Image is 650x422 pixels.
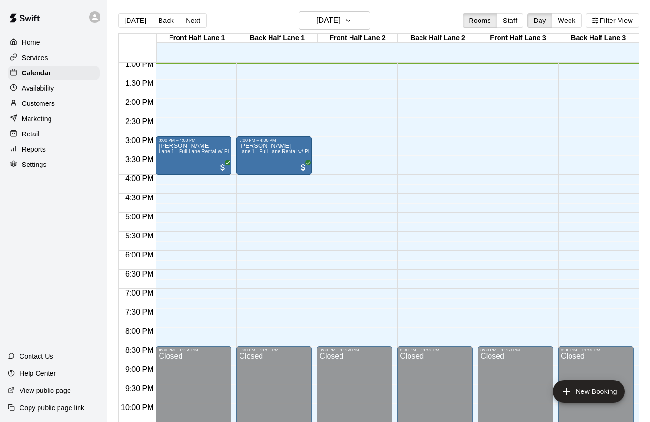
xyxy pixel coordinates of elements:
[8,127,100,141] a: Retail
[8,81,100,95] a: Availability
[8,157,100,172] a: Settings
[123,289,156,297] span: 7:00 PM
[22,99,55,108] p: Customers
[123,117,156,125] span: 2:30 PM
[22,53,48,62] p: Services
[8,96,100,111] a: Customers
[22,160,47,169] p: Settings
[8,112,100,126] a: Marketing
[123,270,156,278] span: 6:30 PM
[22,114,52,124] p: Marketing
[299,163,308,172] span: All customers have paid
[119,403,156,412] span: 10:00 PM
[20,369,56,378] p: Help Center
[159,149,326,154] span: Lane 1 - Full Lane Rental w/ Pitching Machine & HitTrax (Members ONLY)
[159,348,229,352] div: 8:30 PM – 11:59 PM
[123,136,156,144] span: 3:00 PM
[123,346,156,354] span: 8:30 PM
[156,136,231,175] div: 3:00 PM – 4:00 PM: Braden Cunningham
[123,232,156,240] span: 5:30 PM
[237,34,318,43] div: Back Half Lane 1
[123,384,156,392] span: 9:30 PM
[123,365,156,373] span: 9:00 PM
[22,68,51,78] p: Calendar
[239,149,407,154] span: Lane 1 - Full Lane Rental w/ Pitching Machine & HitTrax (Members ONLY)
[123,213,156,221] span: 5:00 PM
[318,34,398,43] div: Front Half Lane 2
[123,155,156,164] span: 3:30 PM
[553,380,625,403] button: add
[20,386,71,395] p: View public page
[157,34,237,43] div: Front Half Lane 1
[20,351,53,361] p: Contact Us
[123,60,156,68] span: 1:00 PM
[123,79,156,87] span: 1:30 PM
[123,175,156,183] span: 4:00 PM
[8,35,100,50] a: Home
[463,13,497,28] button: Rooms
[218,163,228,172] span: All customers have paid
[480,348,550,352] div: 8:30 PM – 11:59 PM
[8,66,100,80] a: Calendar
[552,13,582,28] button: Week
[152,13,180,28] button: Back
[561,348,631,352] div: 8:30 PM – 11:59 PM
[478,34,559,43] div: Front Half Lane 3
[239,348,309,352] div: 8:30 PM – 11:59 PM
[20,403,84,412] p: Copy public page link
[558,34,639,43] div: Back Half Lane 3
[497,13,524,28] button: Staff
[123,98,156,106] span: 2:00 PM
[118,13,152,28] button: [DATE]
[22,38,40,47] p: Home
[123,251,156,259] span: 6:00 PM
[123,308,156,316] span: 7:30 PM
[316,14,340,27] h6: [DATE]
[586,13,639,28] button: Filter View
[8,51,100,65] a: Services
[320,348,390,352] div: 8:30 PM – 11:59 PM
[299,11,370,30] button: [DATE]
[22,83,54,93] p: Availability
[398,34,478,43] div: Back Half Lane 2
[180,13,206,28] button: Next
[236,136,312,175] div: 3:00 PM – 4:00 PM: Braden Cunningham
[400,348,470,352] div: 8:30 PM – 11:59 PM
[123,327,156,335] span: 8:00 PM
[239,138,309,143] div: 3:00 PM – 4:00 PM
[159,138,229,143] div: 3:00 PM – 4:00 PM
[527,13,552,28] button: Day
[123,194,156,202] span: 4:30 PM
[8,142,100,156] a: Reports
[22,129,40,139] p: Retail
[22,144,46,154] p: Reports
